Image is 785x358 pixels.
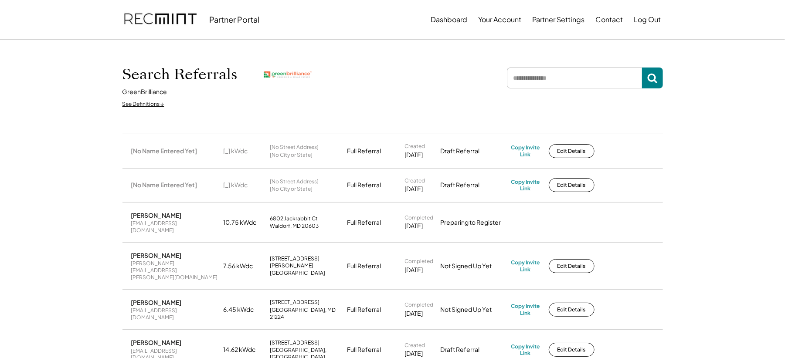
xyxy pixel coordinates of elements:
[347,147,381,155] div: Full Referral
[511,343,540,357] div: Copy Invite Link
[405,185,423,193] div: [DATE]
[431,11,468,28] button: Dashboard
[511,179,540,192] div: Copy Invite Link
[224,218,265,227] div: 10.75 kWdc
[270,255,342,269] div: [STREET_ADDRESS][PERSON_NAME]
[347,218,381,227] div: Full Referral
[131,220,218,233] div: [EMAIL_ADDRESS][DOMAIN_NAME]
[405,177,425,184] div: Created
[224,345,265,354] div: 14.62 kWdc
[270,186,313,193] div: [No City or State]
[270,223,319,230] div: Waldorf, MD 20603
[441,181,506,189] div: Draft Referral
[270,270,326,277] div: [GEOGRAPHIC_DATA]
[122,88,167,96] div: GreenBrilliance
[405,214,434,221] div: Completed
[124,5,197,34] img: recmint-logotype%403x.png
[549,144,595,158] button: Edit Details
[270,152,313,159] div: [No City or State]
[14,23,21,30] img: website_grey.svg
[14,14,21,21] img: logo_orange.svg
[511,144,540,158] div: Copy Invite Link
[511,303,540,316] div: Copy Invite Link
[596,11,623,28] button: Contact
[33,51,78,57] div: Domain Overview
[405,301,434,308] div: Completed
[405,309,423,318] div: [DATE]
[405,258,434,265] div: Completed
[96,51,147,57] div: Keywords by Traffic
[24,14,43,21] div: v 4.0.25
[131,251,182,259] div: [PERSON_NAME]
[405,266,423,274] div: [DATE]
[210,14,260,24] div: Partner Portal
[441,147,506,155] div: Draft Referral
[405,143,425,150] div: Created
[224,305,265,314] div: 6.45 kWdc
[634,11,661,28] button: Log Out
[224,181,265,189] div: [_] kWdc
[224,262,265,270] div: 7.56 kWdc
[533,11,585,28] button: Partner Settings
[131,338,182,346] div: [PERSON_NAME]
[549,259,595,273] button: Edit Details
[270,339,320,346] div: [STREET_ADDRESS]
[131,181,197,189] div: [No Name Entered Yet]
[511,259,540,273] div: Copy Invite Link
[122,101,164,108] div: See Definitions ↓
[441,345,506,354] div: Draft Referral
[131,147,197,155] div: [No Name Entered Yet]
[405,349,423,358] div: [DATE]
[347,305,381,314] div: Full Referral
[441,305,506,314] div: Not Signed Up Yet
[122,65,238,84] h1: Search Referrals
[270,144,319,151] div: [No Street Address]
[131,307,218,321] div: [EMAIL_ADDRESS][DOMAIN_NAME]
[131,260,218,280] div: [PERSON_NAME][EMAIL_ADDRESS][PERSON_NAME][DOMAIN_NAME]
[549,178,595,192] button: Edit Details
[405,151,423,159] div: [DATE]
[549,343,595,357] button: Edit Details
[441,262,506,270] div: Not Signed Up Yet
[347,345,381,354] div: Full Referral
[24,51,31,57] img: tab_domain_overview_orange.svg
[270,307,342,320] div: [GEOGRAPHIC_DATA], MD 21224
[131,298,182,306] div: [PERSON_NAME]
[270,299,320,306] div: [STREET_ADDRESS]
[270,178,319,185] div: [No Street Address]
[224,147,265,155] div: [_] kWdc
[405,222,423,230] div: [DATE]
[87,51,94,57] img: tab_keywords_by_traffic_grey.svg
[347,262,381,270] div: Full Referral
[441,218,506,227] div: Preparing to Register
[549,303,595,317] button: Edit Details
[23,23,96,30] div: Domain: [DOMAIN_NAME]
[264,71,312,78] img: greenbrilliance.png
[405,342,425,349] div: Created
[479,11,522,28] button: Your Account
[131,211,182,219] div: [PERSON_NAME]
[270,215,318,222] div: 6802 Jackrabbit Ct
[347,181,381,189] div: Full Referral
